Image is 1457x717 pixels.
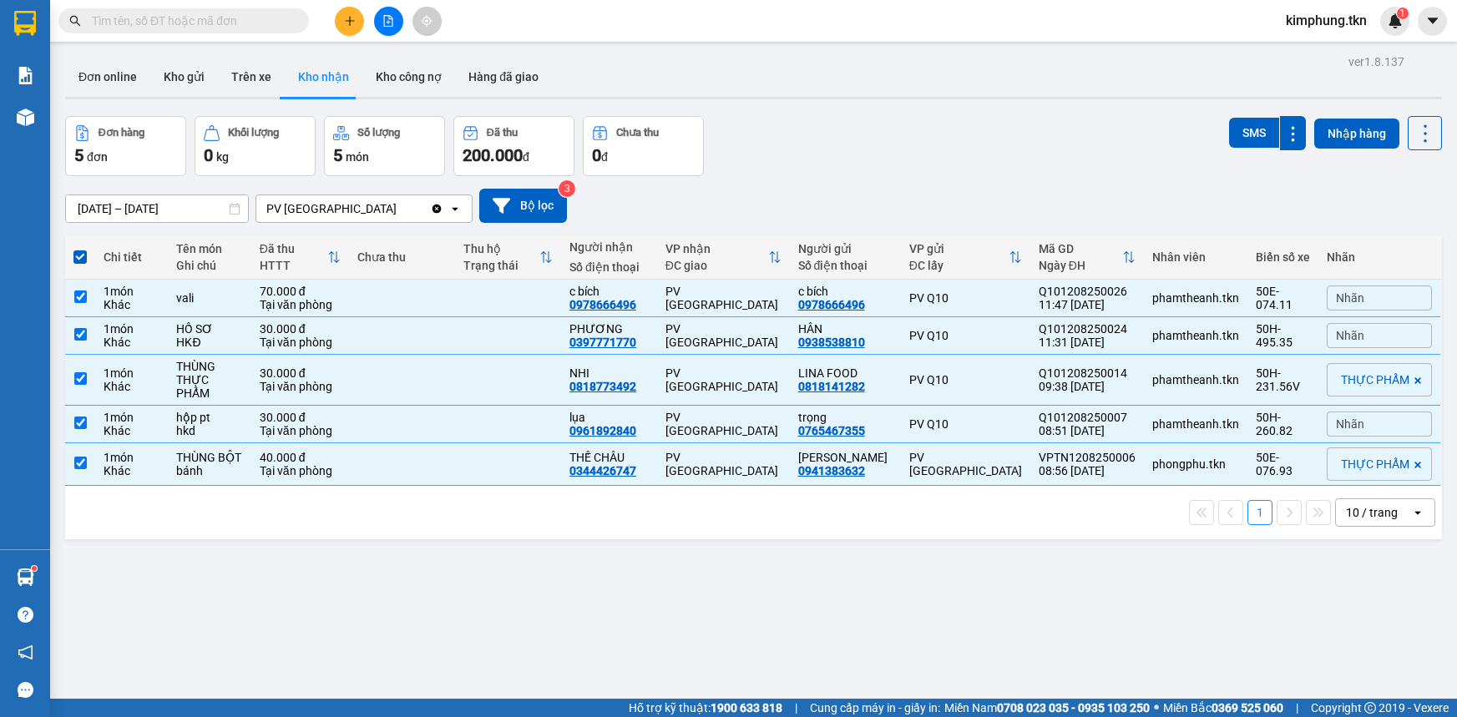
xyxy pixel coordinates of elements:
[1039,411,1136,424] div: Q101208250007
[260,380,341,393] div: Tại văn phòng
[798,242,893,255] div: Người gửi
[1336,329,1364,342] span: Nhãn
[798,411,893,424] div: trọng
[218,57,285,97] button: Trên xe
[1256,285,1310,311] div: 50E-074.11
[569,464,636,477] div: 0344426747
[1346,504,1398,521] div: 10 / trang
[909,329,1022,342] div: PV Q10
[569,260,649,274] div: Số điện thoại
[909,451,1022,477] div: PV [GEOGRAPHIC_DATA]
[798,322,893,336] div: HÂN
[1039,424,1136,437] div: 08:51 [DATE]
[66,195,248,222] input: Select a date range.
[810,699,940,717] span: Cung cấp máy in - giấy in:
[1336,291,1364,305] span: Nhãn
[569,240,649,254] div: Người nhận
[1272,10,1380,31] span: kimphung.tkn
[665,322,782,349] div: PV [GEOGRAPHIC_DATA]
[195,116,316,176] button: Khối lượng0kg
[1039,336,1136,349] div: 11:31 [DATE]
[1030,235,1144,280] th: Toggle SortBy
[104,285,159,298] div: 1 món
[798,366,893,380] div: LINA FOOD
[14,11,36,36] img: logo-vxr
[382,15,394,27] span: file-add
[362,57,455,97] button: Kho công nợ
[901,235,1030,280] th: Toggle SortBy
[463,242,539,255] div: Thu hộ
[1039,242,1122,255] div: Mã GD
[1256,250,1310,264] div: Biển số xe
[1388,13,1403,28] img: icon-new-feature
[18,607,33,623] span: question-circle
[798,336,865,349] div: 0938538810
[74,145,83,165] span: 5
[629,699,782,717] span: Hỗ trợ kỹ thuật:
[104,451,159,464] div: 1 món
[104,380,159,393] div: Khác
[601,150,608,164] span: đ
[176,360,242,400] div: THÙNG THỰC PHẨM
[569,424,636,437] div: 0961892840
[909,373,1022,386] div: PV Q10
[1341,372,1409,387] span: THỰC PHẨM
[1256,366,1310,393] div: 50H-231.56V
[65,116,186,176] button: Đơn hàng5đơn
[1327,250,1432,264] div: Nhãn
[17,568,34,586] img: warehouse-icon
[421,15,433,27] span: aim
[398,200,400,217] input: Selected PV Phước Đông.
[357,250,447,264] div: Chưa thu
[795,699,797,717] span: |
[455,57,552,97] button: Hàng đã giao
[1039,380,1136,393] div: 09:38 [DATE]
[463,145,523,165] span: 200.000
[569,322,649,336] div: PHƯƠNG
[569,380,636,393] div: 0818773492
[569,336,636,349] div: 0397771770
[285,57,362,97] button: Kho nhận
[1152,250,1239,264] div: Nhân viên
[1418,7,1447,36] button: caret-down
[1256,411,1310,437] div: 50H-260.82
[997,701,1150,714] strong: 0708 023 035 - 0935 103 250
[711,701,782,714] strong: 1900 633 818
[104,366,159,380] div: 1 món
[455,235,561,280] th: Toggle SortBy
[346,150,369,164] span: món
[1039,451,1136,464] div: VPTN1208250006
[487,127,518,139] div: Đã thu
[104,298,159,311] div: Khác
[798,298,865,311] div: 0978666496
[1039,259,1122,272] div: Ngày ĐH
[104,464,159,477] div: Khác
[463,259,539,272] div: Trạng thái
[1212,701,1283,714] strong: 0369 525 060
[260,366,341,380] div: 30.000 đ
[176,242,242,255] div: Tên món
[909,242,1009,255] div: VP gửi
[583,116,704,176] button: Chưa thu0đ
[569,298,636,311] div: 0978666496
[559,180,575,197] sup: 3
[479,189,567,223] button: Bộ lọc
[87,150,108,164] span: đơn
[1152,373,1239,386] div: phamtheanh.tkn
[228,127,279,139] div: Khối lượng
[1152,417,1239,431] div: phamtheanh.tkn
[260,298,341,311] div: Tại văn phòng
[216,150,229,164] span: kg
[798,380,865,393] div: 0818141282
[251,235,350,280] th: Toggle SortBy
[412,7,442,36] button: aim
[665,259,768,272] div: ĐC giao
[260,451,341,464] div: 40.000 đ
[1039,298,1136,311] div: 11:47 [DATE]
[1296,699,1298,717] span: |
[592,145,601,165] span: 0
[1256,322,1310,349] div: 50H-495.35
[176,291,242,305] div: vali
[1348,53,1404,71] div: ver 1.8.137
[260,411,341,424] div: 30.000 đ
